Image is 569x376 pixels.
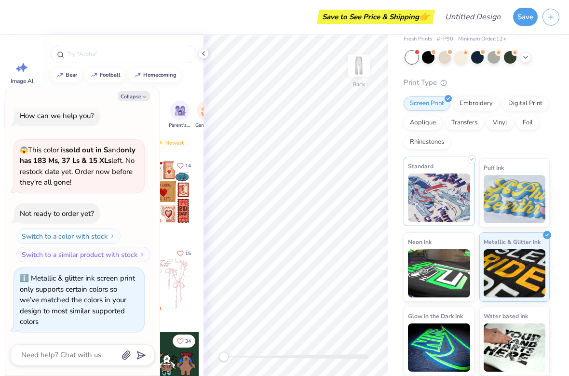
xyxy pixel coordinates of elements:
span: Game Day [195,122,217,129]
div: Metallic & glitter ink screen print only supports certain colors so we’ve matched the colors in y... [20,273,135,326]
button: Like [173,335,195,348]
div: filter for Parent's Weekend [169,101,191,129]
button: Save [513,8,538,26]
img: Standard [408,174,470,222]
button: Switch to a color with stock [16,228,121,244]
div: Print Type [404,77,550,88]
span: Metallic & Glitter Ink [484,237,541,247]
span: Standard [408,161,434,171]
span: Neon Ink [408,237,432,247]
div: Foil [516,116,539,130]
div: bear [66,72,77,78]
button: Like [173,159,195,172]
span: 15 [185,251,191,256]
div: Accessibility label [219,352,229,362]
input: Untitled Design [437,7,508,27]
div: Back [352,80,365,89]
div: homecoming [143,72,176,78]
button: filter button [195,101,217,129]
span: This color is and left. No restock date yet. Order now before they're all gone! [20,145,135,188]
img: Water based Ink [484,323,546,372]
img: trend_line.gif [56,72,64,78]
span: 👉 [419,11,430,22]
span: Minimum Order: 12 + [458,35,506,43]
div: Not ready to order yet? [20,209,94,218]
div: filter for Game Day [195,101,217,129]
img: Glow in the Dark Ink [408,323,470,372]
div: football [100,72,121,78]
span: Water based Ink [484,311,528,321]
button: filter button [169,101,191,129]
div: Newest [151,137,188,148]
img: Switch to a color with stock [109,233,115,239]
div: Save to See Price & Shipping [319,10,433,24]
span: Fresh Prints [404,35,432,43]
img: Back [349,56,368,75]
div: Screen Print [404,96,450,111]
span: # FP90 [437,35,453,43]
input: Try "Alpha" [67,49,190,59]
div: Embroidery [453,96,499,111]
span: Parent's Weekend [169,122,191,129]
button: homecoming [128,68,181,82]
div: How can we help you? [20,111,94,121]
div: Transfers [445,116,484,130]
button: Switch to a similar product with stock [16,247,150,262]
span: Puff Ink [484,162,504,173]
strong: sold out in S [66,145,108,155]
span: Image AI [11,77,33,85]
img: Game Day Image [201,105,212,116]
img: Parent's Weekend Image [175,105,186,116]
button: football [85,68,125,82]
button: bear [51,68,81,82]
img: Metallic & Glitter Ink [484,249,546,297]
span: Glow in the Dark Ink [408,311,463,321]
button: Collapse [118,91,150,101]
img: Switch to a similar product with stock [139,252,145,257]
span: 😱 [20,146,28,155]
div: Applique [404,116,442,130]
img: Puff Ink [484,175,546,223]
span: 34 [185,339,191,344]
div: Rhinestones [404,135,450,149]
span: 14 [185,163,191,168]
img: trend_line.gif [134,72,141,78]
button: Like [173,247,195,260]
div: Digital Print [502,96,549,111]
div: Vinyl [487,116,514,130]
img: trend_line.gif [90,72,98,78]
img: Neon Ink [408,249,470,297]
